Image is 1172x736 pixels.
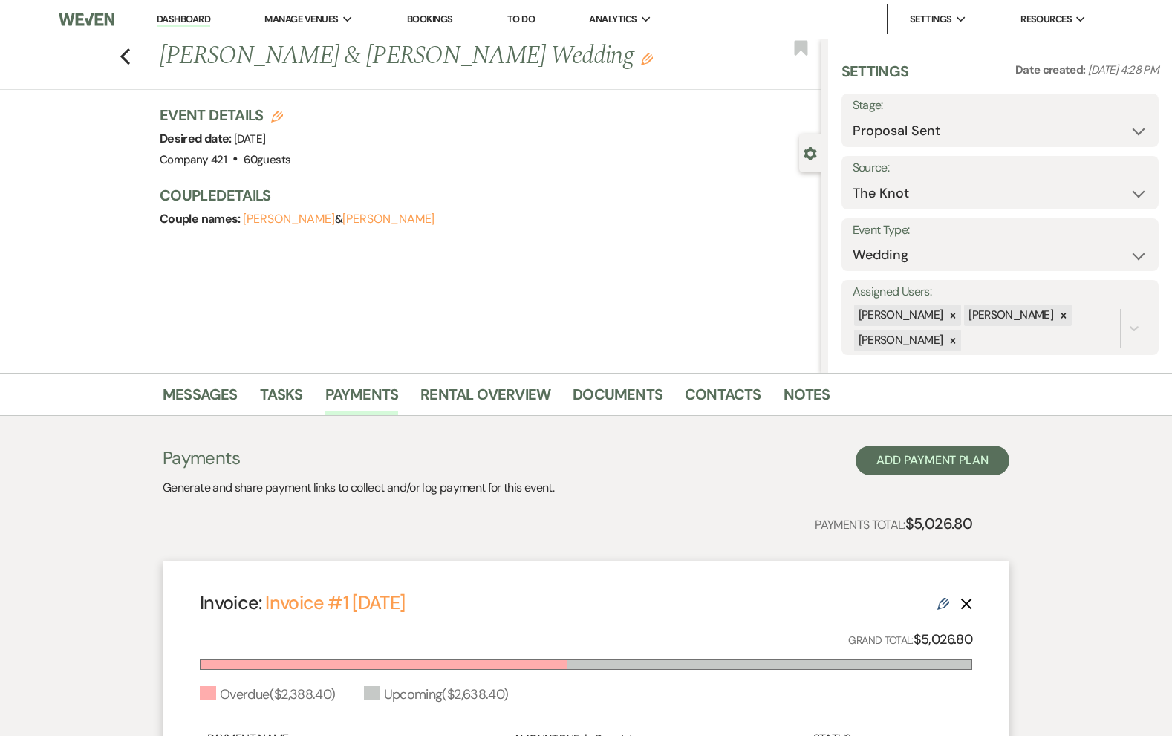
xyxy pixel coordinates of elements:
[856,446,1009,475] button: Add Payment Plan
[160,131,234,146] span: Desired date:
[964,305,1055,326] div: [PERSON_NAME]
[200,685,336,705] div: Overdue ( $2,388.40 )
[163,382,238,415] a: Messages
[910,12,952,27] span: Settings
[243,212,434,227] span: &
[342,213,434,225] button: [PERSON_NAME]
[815,512,972,535] p: Payments Total:
[364,685,509,705] div: Upcoming ( $2,638.40 )
[260,382,303,415] a: Tasks
[265,590,405,615] a: Invoice #1 [DATE]
[157,13,210,27] a: Dashboard
[163,446,554,471] h3: Payments
[243,213,335,225] button: [PERSON_NAME]
[507,13,535,25] a: To Do
[589,12,637,27] span: Analytics
[854,305,945,326] div: [PERSON_NAME]
[59,4,115,35] img: Weven Logo
[200,590,405,616] h4: Invoice:
[160,39,683,74] h1: [PERSON_NAME] & [PERSON_NAME] Wedding
[853,220,1147,241] label: Event Type:
[848,629,972,651] p: Grand Total:
[160,152,227,167] span: Company 421
[264,12,338,27] span: Manage Venues
[853,281,1147,303] label: Assigned Users:
[420,382,550,415] a: Rental Overview
[914,631,972,648] strong: $5,026.80
[407,13,453,25] a: Bookings
[163,478,554,498] p: Generate and share payment links to collect and/or log payment for this event.
[325,382,399,415] a: Payments
[160,185,806,206] h3: Couple Details
[685,382,761,415] a: Contacts
[1015,62,1088,77] span: Date created:
[853,157,1147,179] label: Source:
[1020,12,1072,27] span: Resources
[853,95,1147,117] label: Stage:
[160,105,290,126] h3: Event Details
[784,382,830,415] a: Notes
[160,211,243,227] span: Couple names:
[1088,62,1159,77] span: [DATE] 4:28 PM
[905,514,972,533] strong: $5,026.80
[244,152,290,167] span: 60 guests
[573,382,662,415] a: Documents
[804,146,817,160] button: Close lead details
[841,61,909,94] h3: Settings
[854,330,945,351] div: [PERSON_NAME]
[234,131,265,146] span: [DATE]
[641,52,653,65] button: Edit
